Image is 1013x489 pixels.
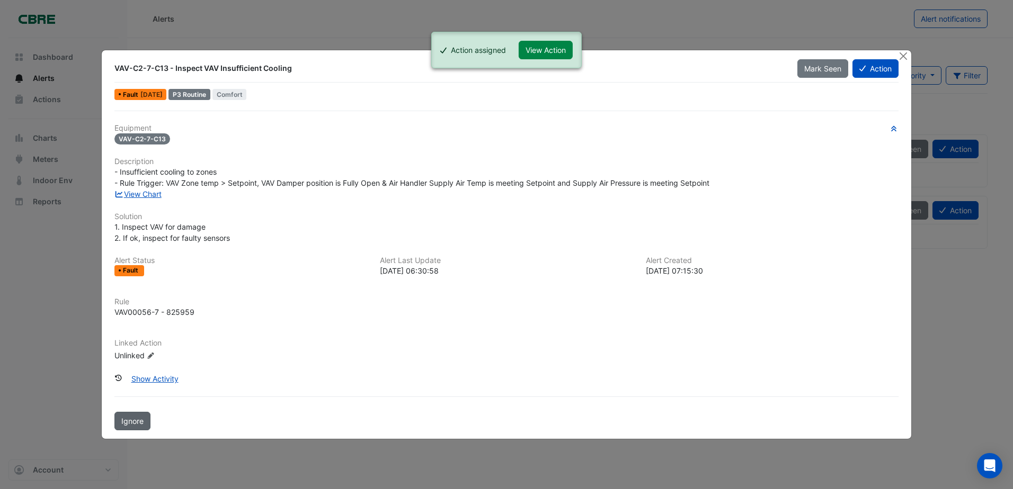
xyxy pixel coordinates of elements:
[797,59,848,78] button: Mark Seen
[977,453,1002,478] div: Open Intercom Messenger
[646,256,899,265] h6: Alert Created
[114,297,899,306] h6: Rule
[114,189,162,198] a: View Chart
[114,412,150,430] button: Ignore
[123,267,140,274] span: Fault
[114,339,899,348] h6: Linked Action
[121,416,144,425] span: Ignore
[380,265,633,276] div: [DATE] 06:30:58
[852,59,899,78] button: Action
[519,41,573,59] button: View Action
[114,212,899,221] h6: Solution
[646,265,899,276] div: [DATE] 07:15:30
[212,89,247,100] span: Comfort
[804,64,841,73] span: Mark Seen
[168,89,210,100] div: P3 Routine
[114,167,709,187] span: - Insufficient cooling to zones - Rule Trigger: VAV Zone temp > Setpoint, VAV Damper position is ...
[114,63,784,74] div: VAV-C2-7-C13 - Inspect VAV Insufficient Cooling
[114,222,230,242] span: 1. Inspect VAV for damage 2. If ok, inspect for faulty sensors
[114,157,899,166] h6: Description
[380,256,633,265] h6: Alert Last Update
[123,92,140,98] span: Fault
[125,369,185,388] button: Show Activity
[140,90,163,98] span: Tue 07-Oct-2025 06:30 AEDT
[114,306,194,318] div: VAV00056-7 - 825959
[451,44,506,56] div: Action assigned
[898,50,909,61] button: Close
[114,133,170,144] span: VAV-C2-7-C13
[114,256,367,265] h6: Alert Status
[147,351,155,359] fa-icon: Edit Linked Action
[114,124,899,133] h6: Equipment
[114,349,242,360] div: Unlinked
